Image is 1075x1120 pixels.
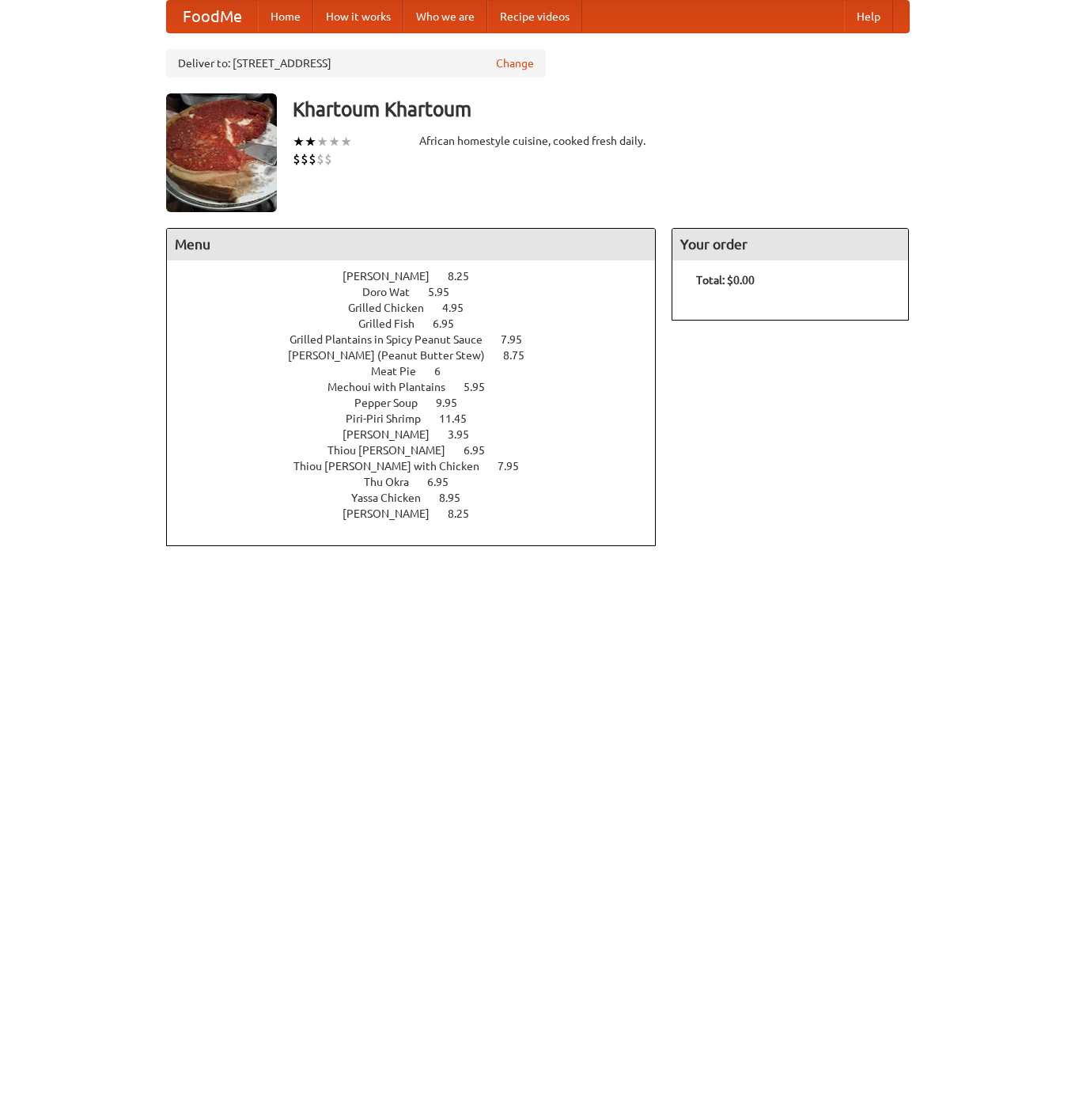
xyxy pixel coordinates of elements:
span: 8.25 [448,270,485,283]
a: Meat Pie 6 [371,365,470,378]
li: ★ [316,133,328,150]
a: [PERSON_NAME] 8.25 [343,270,498,283]
span: 11.45 [439,412,483,425]
span: 5.95 [464,381,501,393]
a: Pepper Soup 9.95 [354,397,486,409]
img: angular.jpg [166,93,277,212]
span: Yassa Chicken [351,492,437,504]
a: How it works [313,1,403,32]
span: 9.95 [436,397,473,409]
li: $ [308,150,316,168]
span: [PERSON_NAME] [343,270,445,283]
span: 6.95 [427,476,464,488]
li: ★ [340,133,352,150]
span: 4.95 [442,302,479,314]
li: $ [301,150,308,168]
span: Thiou [PERSON_NAME] [327,444,461,457]
a: Doro Wat 5.95 [362,286,479,298]
span: Thiou [PERSON_NAME] with Chicken [293,460,495,473]
a: Help [844,1,893,32]
h3: Khartoum Khartoum [293,93,910,125]
span: [PERSON_NAME] [343,428,445,441]
span: 3.95 [448,428,485,441]
span: Mechoui with Plantains [327,381,461,393]
span: 8.25 [448,507,485,520]
a: [PERSON_NAME] 8.25 [343,507,498,520]
span: [PERSON_NAME] [343,507,445,520]
span: Meat Pie [371,365,432,378]
a: [PERSON_NAME] (Peanut Butter Stew) 8.75 [288,349,554,362]
span: 7.95 [501,333,538,346]
li: ★ [328,133,340,150]
span: Grilled Chicken [348,302,440,314]
b: Total: $0.00 [696,274,755,287]
a: Change [496,55,534,71]
a: Grilled Plantains in Spicy Peanut Sauce 7.95 [290,333,551,346]
a: Grilled Fish 6.95 [358,317,483,330]
a: FoodMe [167,1,258,32]
span: [PERSON_NAME] (Peanut Butter Stew) [288,349,501,362]
a: Thiou [PERSON_NAME] 6.95 [327,444,514,457]
span: 8.75 [503,349,540,362]
div: Deliver to: [STREET_ADDRESS] [166,49,546,78]
span: Doro Wat [362,286,426,298]
span: 5.95 [428,286,465,298]
span: 6.95 [464,444,501,457]
a: Grilled Chicken 4.95 [348,302,493,314]
span: Grilled Plantains in Spicy Peanut Sauce [290,333,498,346]
li: ★ [305,133,316,150]
a: Thiou [PERSON_NAME] with Chicken 7.95 [293,460,548,473]
li: $ [324,150,332,168]
span: Pepper Soup [354,397,433,409]
span: 7.95 [498,460,535,473]
div: African homestyle cuisine, cooked fresh daily. [419,133,657,149]
a: [PERSON_NAME] 3.95 [343,428,498,441]
li: $ [316,150,324,168]
span: Piri-Piri Shrimp [346,412,437,425]
a: Piri-Piri Shrimp 11.45 [346,412,496,425]
a: Home [258,1,313,32]
span: 6.95 [433,317,470,330]
a: Yassa Chicken 8.95 [351,492,490,504]
li: ★ [293,133,305,150]
span: Thu Okra [364,476,425,488]
li: $ [293,150,301,168]
span: 6 [434,365,456,378]
a: Mechoui with Plantains 5.95 [327,381,514,393]
h4: Your order [672,229,908,260]
a: Who we are [403,1,487,32]
span: 8.95 [439,492,476,504]
a: Thu Okra 6.95 [364,476,478,488]
h4: Menu [167,229,656,260]
span: Grilled Fish [358,317,430,330]
a: Recipe videos [487,1,582,32]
